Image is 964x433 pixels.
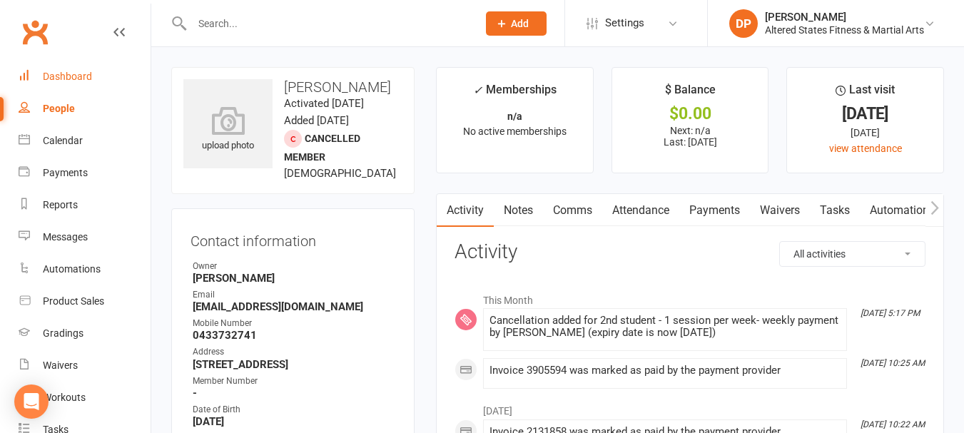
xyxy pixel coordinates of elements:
div: Memberships [473,81,557,107]
div: People [43,103,75,114]
div: Dashboard [43,71,92,82]
div: Mobile Number [193,317,395,330]
div: Member Number [193,375,395,388]
a: People [19,93,151,125]
div: Product Sales [43,295,104,307]
div: Altered States Fitness & Martial Arts [765,24,924,36]
a: Payments [679,194,750,227]
a: Payments [19,157,151,189]
input: Search... [188,14,467,34]
strong: 0433732741 [193,329,395,342]
span: [DEMOGRAPHIC_DATA] [284,167,396,180]
strong: [STREET_ADDRESS] [193,358,395,371]
a: Activity [437,194,494,227]
div: Waivers [43,360,78,371]
div: Workouts [43,392,86,403]
i: [DATE] 10:22 AM [861,419,925,429]
strong: [PERSON_NAME] [193,272,395,285]
strong: - [193,387,395,399]
li: This Month [455,285,925,308]
a: Reports [19,189,151,221]
div: Date of Birth [193,403,395,417]
div: Owner [193,260,395,273]
strong: [DATE] [193,415,395,428]
h3: [PERSON_NAME] [183,79,402,95]
a: Attendance [602,194,679,227]
h3: Activity [455,241,925,263]
i: [DATE] 10:25 AM [861,358,925,368]
div: Payments [43,167,88,178]
div: Cancellation added for 2nd student - 1 session per week- weekly payment by [PERSON_NAME] (expiry ... [489,315,841,339]
div: [DATE] [800,106,930,121]
a: Comms [543,194,602,227]
time: Activated [DATE] [284,97,364,110]
div: $ Balance [665,81,716,106]
a: Waivers [750,194,810,227]
a: Clubworx [17,14,53,50]
div: Invoice 3905594 was marked as paid by the payment provider [489,365,841,377]
button: Add [486,11,547,36]
a: view attendance [829,143,902,154]
time: Added [DATE] [284,114,349,127]
a: Dashboard [19,61,151,93]
span: Add [511,18,529,29]
div: [PERSON_NAME] [765,11,924,24]
i: [DATE] 5:17 PM [861,308,920,318]
span: Cancelled member [284,133,360,163]
strong: n/a [507,111,522,122]
div: DP [729,9,758,38]
a: Waivers [19,350,151,382]
a: Product Sales [19,285,151,317]
p: Next: n/a Last: [DATE] [625,125,756,148]
div: [DATE] [800,125,930,141]
h3: Contact information [191,228,395,249]
div: Last visit [836,81,895,106]
div: Automations [43,263,101,275]
div: Messages [43,231,88,243]
div: Gradings [43,327,83,339]
a: Messages [19,221,151,253]
i: ✓ [473,83,482,97]
a: Automations [19,253,151,285]
a: Notes [494,194,543,227]
span: No active memberships [463,126,567,137]
a: Workouts [19,382,151,414]
a: Automations [860,194,945,227]
span: Settings [605,7,644,39]
div: Email [193,288,395,302]
a: Gradings [19,317,151,350]
div: Address [193,345,395,359]
a: Calendar [19,125,151,157]
a: Tasks [810,194,860,227]
div: Calendar [43,135,83,146]
div: upload photo [183,106,273,153]
div: Open Intercom Messenger [14,384,49,419]
div: $0.00 [625,106,756,121]
li: [DATE] [455,396,925,419]
div: Reports [43,199,78,210]
strong: [EMAIL_ADDRESS][DOMAIN_NAME] [193,300,395,313]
